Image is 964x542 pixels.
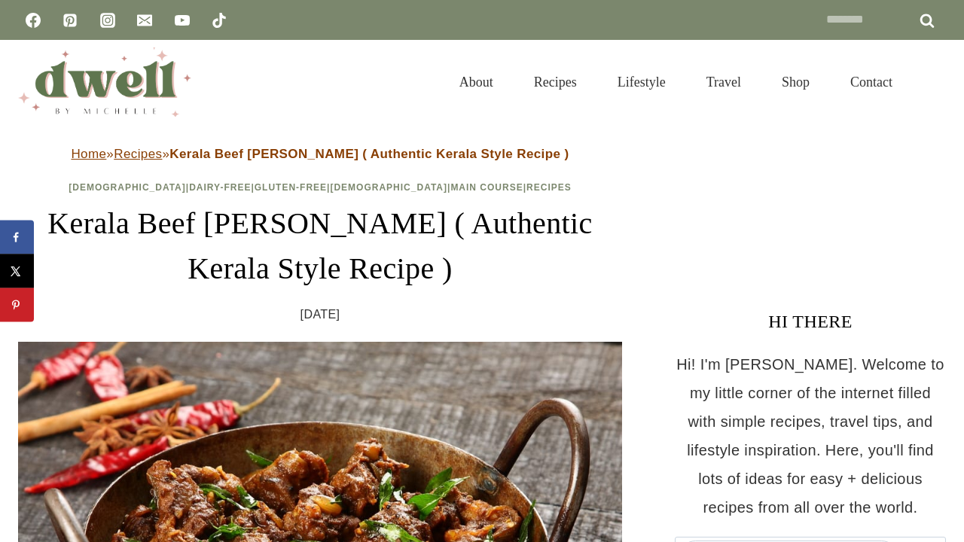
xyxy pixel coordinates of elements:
[761,56,830,108] a: Shop
[526,182,572,193] a: Recipes
[93,5,123,35] a: Instagram
[114,147,162,161] a: Recipes
[18,5,48,35] a: Facebook
[130,5,160,35] a: Email
[920,69,946,95] button: View Search Form
[597,56,686,108] a: Lifestyle
[189,182,251,193] a: Dairy-Free
[69,182,572,193] span: | | | | |
[675,350,946,522] p: Hi! I'm [PERSON_NAME]. Welcome to my little corner of the internet filled with simple recipes, tr...
[18,201,622,291] h1: Kerala Beef [PERSON_NAME] ( Authentic Kerala Style Recipe )
[514,56,597,108] a: Recipes
[55,5,85,35] a: Pinterest
[675,308,946,335] h3: HI THERE
[686,56,761,108] a: Travel
[204,5,234,35] a: TikTok
[71,147,569,161] span: » »
[300,303,340,326] time: [DATE]
[439,56,913,108] nav: Primary Navigation
[169,147,569,161] strong: Kerala Beef [PERSON_NAME] ( Authentic Kerala Style Recipe )
[69,182,186,193] a: [DEMOGRAPHIC_DATA]
[167,5,197,35] a: YouTube
[255,182,327,193] a: Gluten-Free
[330,182,447,193] a: [DEMOGRAPHIC_DATA]
[71,147,106,161] a: Home
[450,182,523,193] a: Main Course
[439,56,514,108] a: About
[830,56,913,108] a: Contact
[18,47,191,117] img: DWELL by michelle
